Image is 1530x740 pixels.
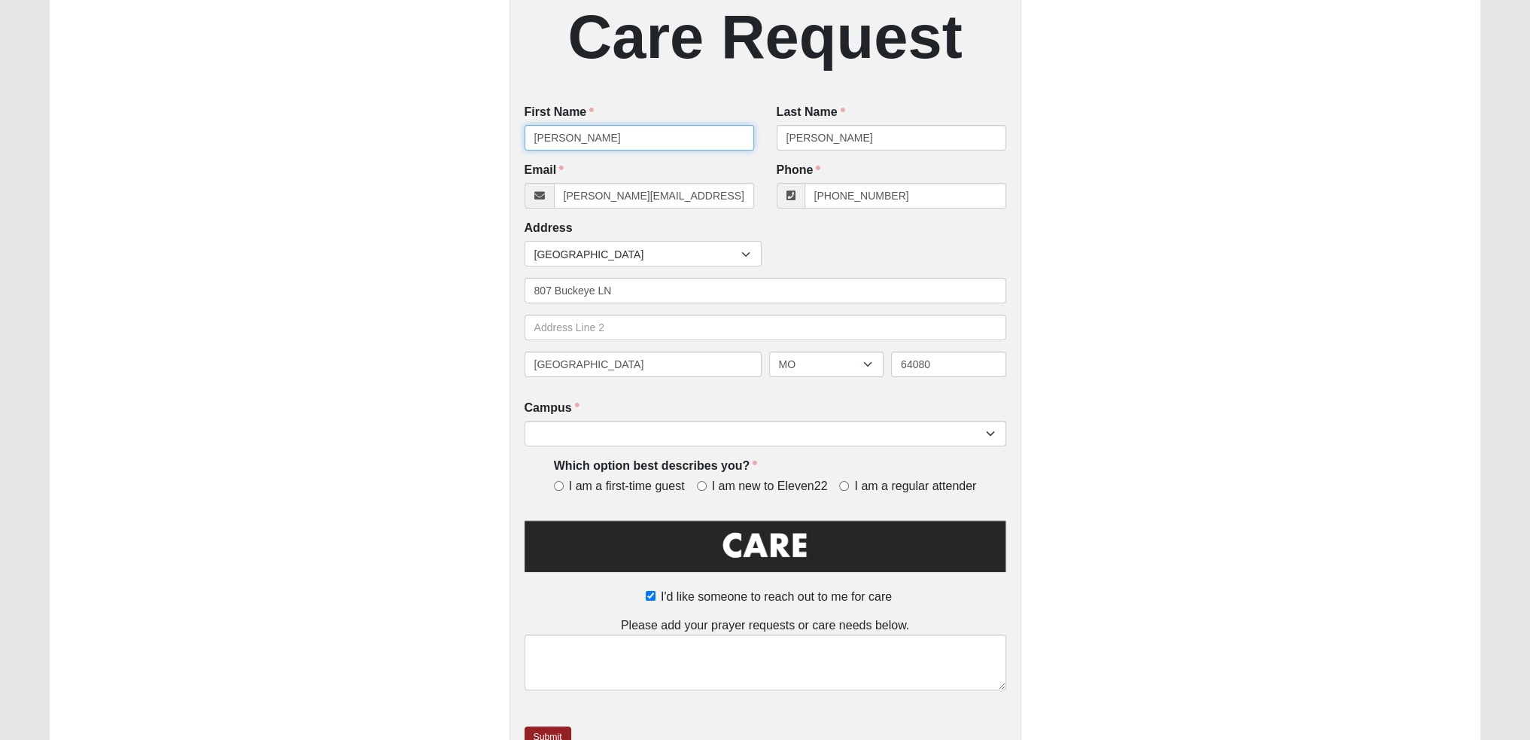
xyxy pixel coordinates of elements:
input: Address Line 2 [525,315,1006,340]
input: Zip [891,352,1006,377]
input: Address Line 1 [525,278,1006,303]
input: I am new to Eleven22 [697,481,707,491]
span: I am new to Eleven22 [712,478,828,495]
label: Email [525,162,564,179]
label: Which option best describes you? [554,458,757,475]
span: I'd like someone to reach out to me for care [661,590,892,603]
span: [GEOGRAPHIC_DATA] [534,242,741,267]
input: I am a regular attender [839,481,849,491]
label: First Name [525,104,595,121]
img: Care.png [525,517,1006,585]
label: Campus [525,400,579,417]
label: Address [525,220,573,237]
input: I am a first-time guest [554,481,564,491]
input: I'd like someone to reach out to me for care [646,591,655,601]
label: Phone [777,162,821,179]
label: Last Name [777,104,845,121]
input: City [525,352,762,377]
span: I am a first-time guest [569,478,685,495]
span: I am a regular attender [854,478,976,495]
div: Please add your prayer requests or care needs below. [525,617,1006,690]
